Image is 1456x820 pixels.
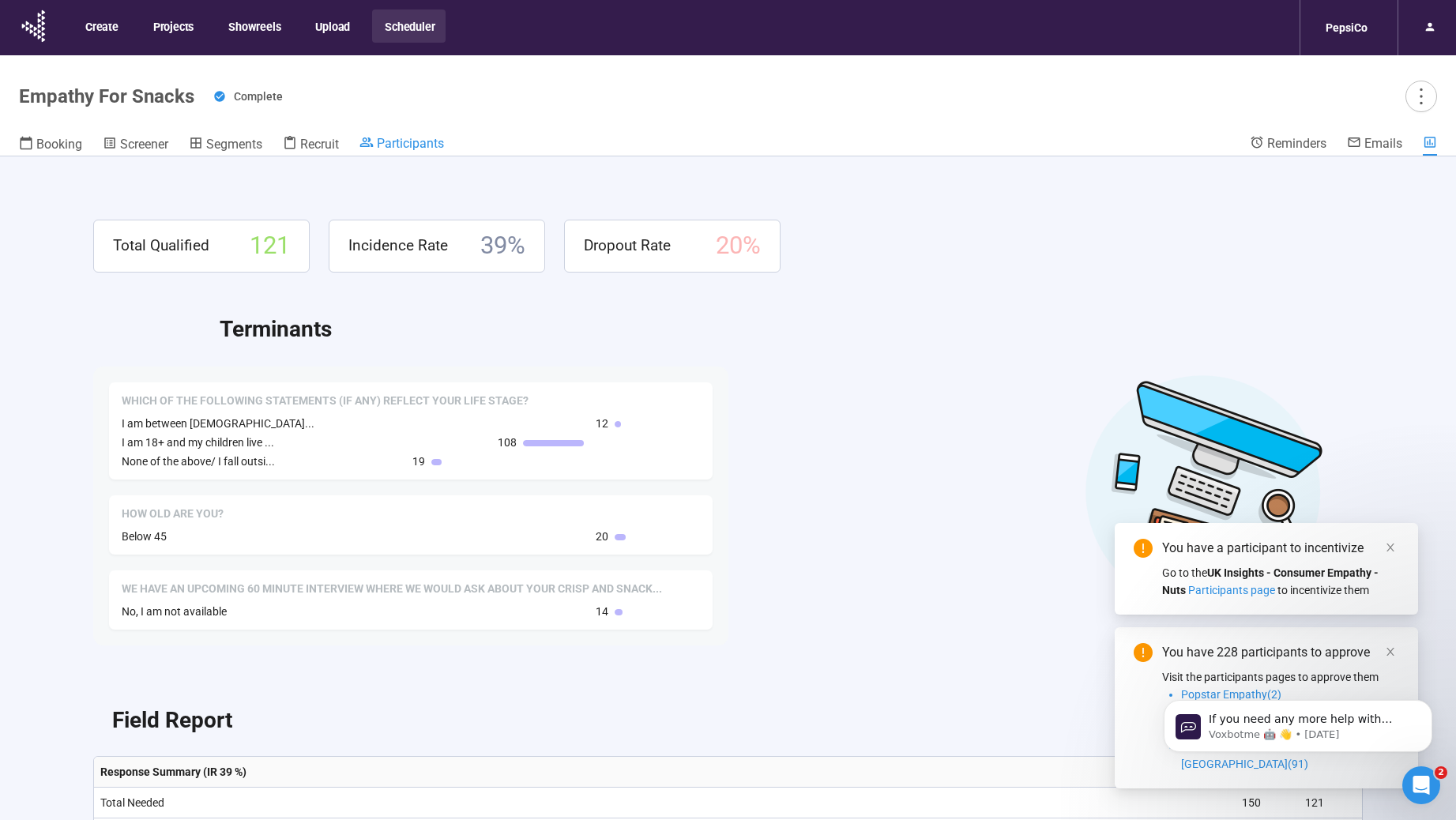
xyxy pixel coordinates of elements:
[1385,542,1396,553] span: close
[1162,564,1399,599] div: Go to the to incentivize them
[234,90,283,103] span: Complete
[73,9,130,43] button: Create
[1236,788,1299,818] td: 150
[1267,136,1326,151] span: Reminders
[1347,135,1402,154] a: Emails
[1134,643,1153,662] span: exclamation-circle
[1385,646,1396,657] span: close
[1085,373,1323,611] img: Desktop work notes
[112,703,232,738] h2: Field Report
[283,135,339,156] a: Recruit
[1162,566,1379,596] strong: UK Insights - Consumer Empathy - Nuts
[189,135,262,156] a: Segments
[250,227,290,265] span: 121
[1405,81,1437,112] button: more
[122,581,662,597] span: We have an upcoming 60 minute interview where we would ask about your crisp and snack consumption...
[1316,13,1377,43] div: PepsiCo
[596,603,608,620] span: 14
[120,137,168,152] span: Screener
[480,227,525,265] span: 39 %
[1140,667,1456,777] iframe: Intercom notifications message
[141,9,205,43] button: Projects
[122,455,275,468] span: None of the above/ I fall outsi...
[498,434,517,451] span: 108
[1162,539,1399,558] div: You have a participant to incentivize
[372,9,446,43] button: Scheduler
[1134,539,1153,558] span: exclamation-circle
[1410,85,1432,107] span: more
[1162,643,1399,662] div: You have 228 participants to approve
[122,605,227,618] span: No, I am not available
[100,796,164,809] span: Total Needed
[36,137,82,152] span: Booking
[716,227,761,265] span: 20 %
[216,9,292,43] button: Showreels
[1364,136,1402,151] span: Emails
[412,453,425,470] span: 19
[122,393,529,409] span: Which Of The Following Statements (If any) Reflect Your Life Stage?
[103,135,168,156] a: Screener
[122,530,167,543] span: Below 45
[303,9,361,43] button: Upload
[1188,584,1275,596] span: Participants page
[206,137,262,152] span: Segments
[122,436,274,449] span: I am 18+ and my children live ...
[1250,135,1326,154] a: Reminders
[19,135,82,156] a: Booking
[113,234,209,258] span: Total Qualified
[359,135,444,154] a: Participants
[122,417,314,430] span: I am between [DEMOGRAPHIC_DATA]...
[94,757,1236,788] th: Response Summary (IR 39 %)
[348,234,448,258] span: Incidence Rate
[596,415,608,432] span: 12
[1402,766,1440,804] iframe: Intercom live chat
[300,137,339,152] span: Recruit
[596,528,608,545] span: 20
[377,136,444,151] span: Participants
[1299,788,1362,818] td: 121
[1435,766,1447,779] span: 2
[584,234,671,258] span: Dropout Rate
[19,85,194,107] h1: Empathy For Snacks
[122,506,224,522] span: How old are you?
[220,312,1363,347] h2: Terminants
